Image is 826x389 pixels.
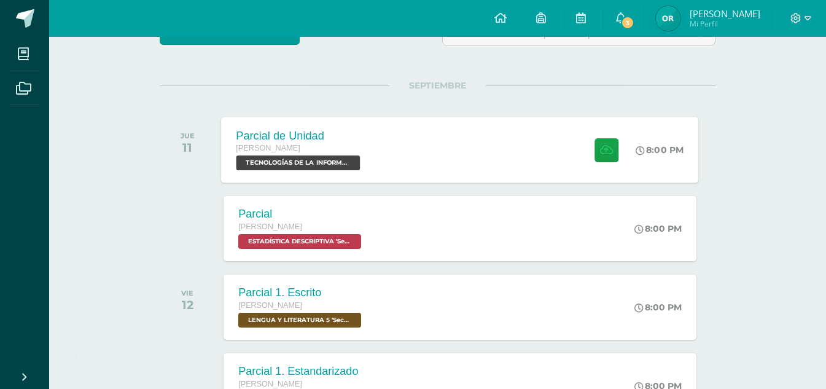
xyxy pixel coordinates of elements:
span: [PERSON_NAME] [690,7,760,20]
div: Parcial [238,208,364,221]
span: [PERSON_NAME] [238,222,302,231]
span: [PERSON_NAME] [236,144,301,152]
div: 8:00 PM [634,223,682,234]
span: Mi Perfil [690,18,760,29]
div: 12 [181,297,193,312]
div: 8:00 PM [634,302,682,313]
div: VIE [181,289,193,297]
div: Parcial 1. Estandarizado [238,365,364,378]
div: JUE [181,132,195,140]
div: 11 [181,140,195,155]
img: fd80a5a9ea7775b4241162cd96c15abd.png [656,6,680,31]
span: 3 [621,16,634,29]
span: SEPTIEMBRE [389,80,486,91]
span: [PERSON_NAME] [238,301,302,310]
span: ESTADÍSTICA DESCRIPTIVA 'Sección A' [238,234,361,249]
span: [PERSON_NAME] [238,380,302,388]
div: Parcial 1. Escrito [238,286,364,299]
div: 8:00 PM [636,144,684,155]
div: Parcial de Unidad [236,129,364,142]
span: TECNOLOGÍAS DE LA INFORMACIÓN Y LA COMUNICACIÓN 5 'Sección A' [236,155,360,170]
span: LENGUA Y LITERATURA 5 'Sección A' [238,313,361,328]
